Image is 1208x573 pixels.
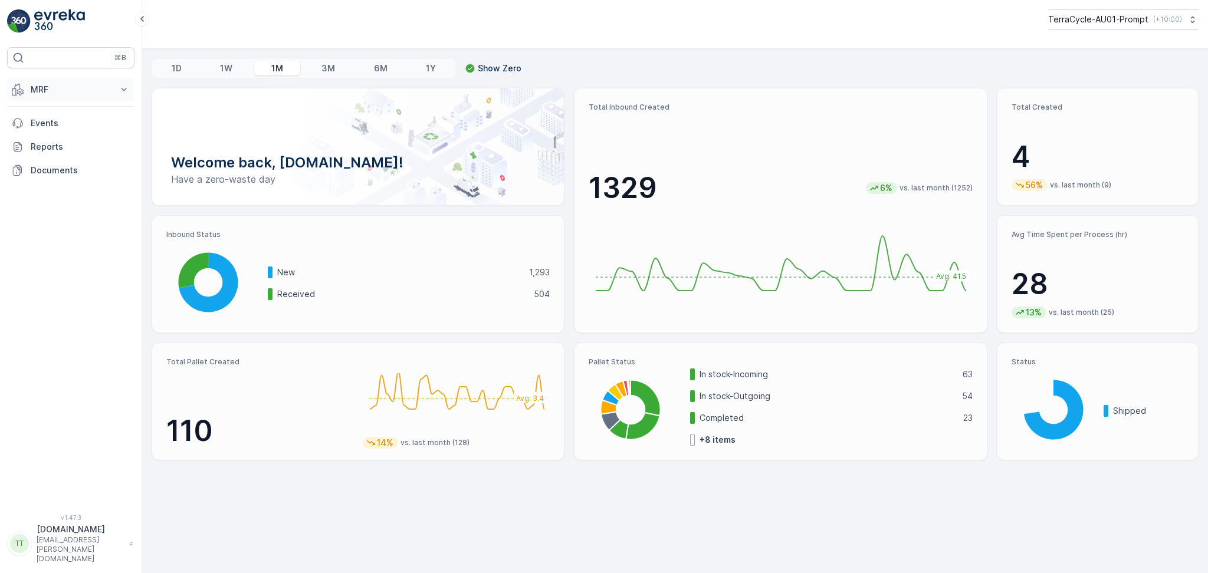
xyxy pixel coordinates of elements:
[321,62,335,74] p: 3M
[1025,307,1043,318] p: 13%
[1012,103,1184,112] p: Total Created
[376,437,395,449] p: 14%
[7,9,31,33] img: logo
[166,230,550,239] p: Inbound Status
[10,534,29,553] div: TT
[7,159,134,182] a: Documents
[171,172,545,186] p: Have a zero-waste day
[1025,179,1044,191] p: 56%
[1048,9,1199,29] button: TerraCycle-AU01-Prompt(+10:00)
[963,412,973,424] p: 23
[700,412,955,424] p: Completed
[7,111,134,135] a: Events
[37,535,124,564] p: [EMAIL_ADDRESS][PERSON_NAME][DOMAIN_NAME]
[31,117,130,129] p: Events
[31,141,130,153] p: Reports
[1153,15,1182,24] p: ( +10:00 )
[7,135,134,159] a: Reports
[1048,14,1148,25] p: TerraCycle-AU01-Prompt
[1113,405,1184,417] p: Shipped
[166,413,353,449] p: 110
[962,390,973,402] p: 54
[172,62,182,74] p: 1D
[879,182,894,194] p: 6%
[529,266,550,278] p: 1,293
[900,183,973,193] p: vs. last month (1252)
[478,62,521,74] p: Show Zero
[534,288,550,300] p: 504
[114,53,126,62] p: ⌘B
[1050,180,1111,190] p: vs. last month (9)
[374,62,388,74] p: 6M
[171,153,545,172] p: Welcome back, [DOMAIN_NAME]!
[700,368,954,380] p: In stock-Incoming
[589,170,657,206] p: 1329
[401,438,470,447] p: vs. last month (128)
[31,84,111,95] p: MRF
[1012,230,1184,239] p: Avg Time Spent per Process (hr)
[1012,139,1184,174] p: 4
[589,103,972,112] p: Total Inbound Created
[589,357,972,367] p: Pallet Status
[426,62,436,74] p: 1Y
[271,62,283,74] p: 1M
[220,62,232,74] p: 1W
[34,9,85,33] img: logo_light-DOdMpM7g.png
[7,514,134,521] span: v 1.47.3
[700,390,954,402] p: In stock-Outgoing
[7,523,134,564] button: TT[DOMAIN_NAME][EMAIL_ADDRESS][PERSON_NAME][DOMAIN_NAME]
[1012,357,1184,367] p: Status
[31,164,130,176] p: Documents
[1012,266,1184,302] p: 28
[37,523,124,535] p: [DOMAIN_NAME]
[277,288,526,300] p: Received
[277,266,521,278] p: New
[963,368,973,380] p: 63
[1049,308,1114,317] p: vs. last month (25)
[7,78,134,101] button: MRF
[700,434,736,446] p: + 8 items
[166,357,353,367] p: Total Pallet Created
